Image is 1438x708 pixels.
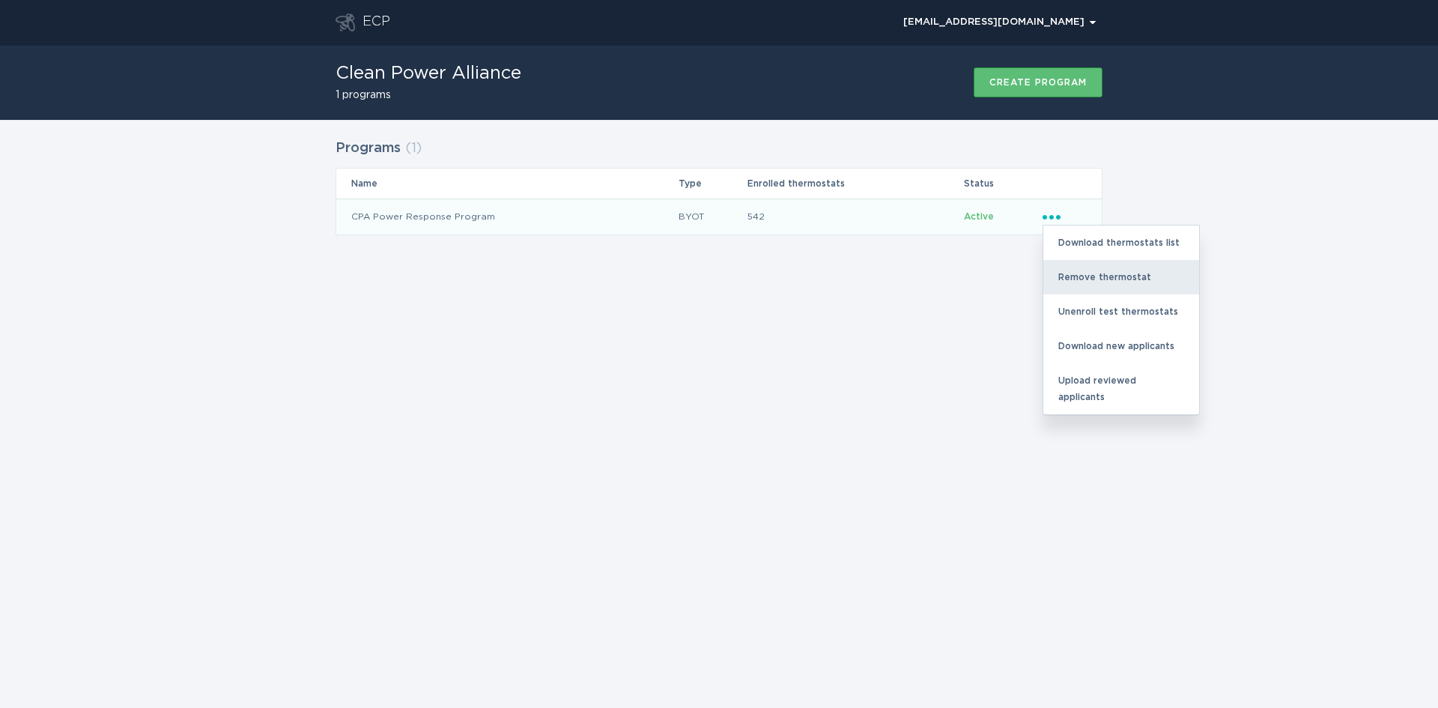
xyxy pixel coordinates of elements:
[678,169,747,199] th: Type
[974,67,1102,97] button: Create program
[1043,226,1199,260] div: Download thermostats list
[747,199,963,235] td: 542
[336,135,401,162] h2: Programs
[678,199,747,235] td: BYOT
[989,78,1087,87] div: Create program
[964,212,994,221] span: Active
[1043,363,1199,414] div: Upload reviewed applicants
[336,64,521,82] h1: Clean Power Alliance
[336,199,678,235] td: CPA Power Response Program
[336,169,678,199] th: Name
[903,18,1096,27] div: [EMAIL_ADDRESS][DOMAIN_NAME]
[336,90,521,100] h2: 1 programs
[1043,294,1199,329] div: Unenroll test thermostats
[336,199,1102,235] tr: fd2e451e0dc94a948c9a569b0b3ccf5d
[336,13,355,31] button: Go to dashboard
[336,169,1102,199] tr: Table Headers
[1043,329,1199,363] div: Download new applicants
[747,169,963,199] th: Enrolled thermostats
[963,169,1042,199] th: Status
[897,11,1102,34] button: Open user account details
[362,13,390,31] div: ECP
[1043,260,1199,294] div: Remove thermostat
[897,11,1102,34] div: Popover menu
[405,142,422,155] span: ( 1 )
